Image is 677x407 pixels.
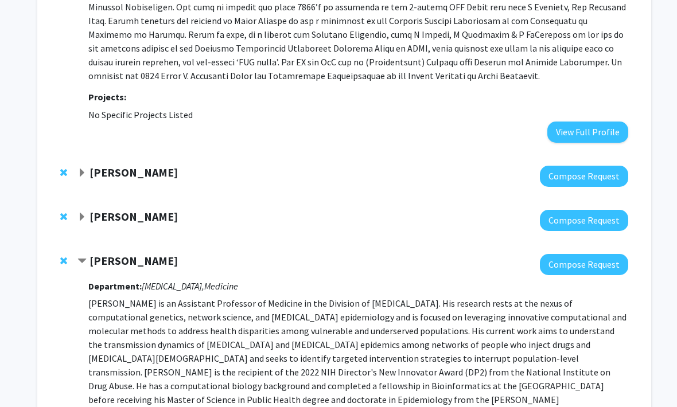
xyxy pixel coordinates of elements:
[88,280,142,292] strong: Department:
[90,253,178,268] strong: [PERSON_NAME]
[142,280,204,292] i: [MEDICAL_DATA],
[77,213,87,222] span: Expand Donald Geman Bookmark
[77,257,87,266] span: Contract Steven Clipman Bookmark
[60,168,67,177] span: Remove Michael Beer from bookmarks
[77,169,87,178] span: Expand Michael Beer Bookmark
[60,212,67,221] span: Remove Donald Geman from bookmarks
[88,91,126,103] strong: Projects:
[60,256,67,265] span: Remove Steven Clipman from bookmarks
[540,254,628,275] button: Compose Request to Steven Clipman
[540,166,628,187] button: Compose Request to Michael Beer
[90,209,178,224] strong: [PERSON_NAME]
[88,109,193,120] span: No Specific Projects Listed
[540,210,628,231] button: Compose Request to Donald Geman
[9,355,49,398] iframe: Chat
[204,280,238,292] i: Medicine
[90,165,178,179] strong: [PERSON_NAME]
[547,122,628,143] button: View Full Profile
